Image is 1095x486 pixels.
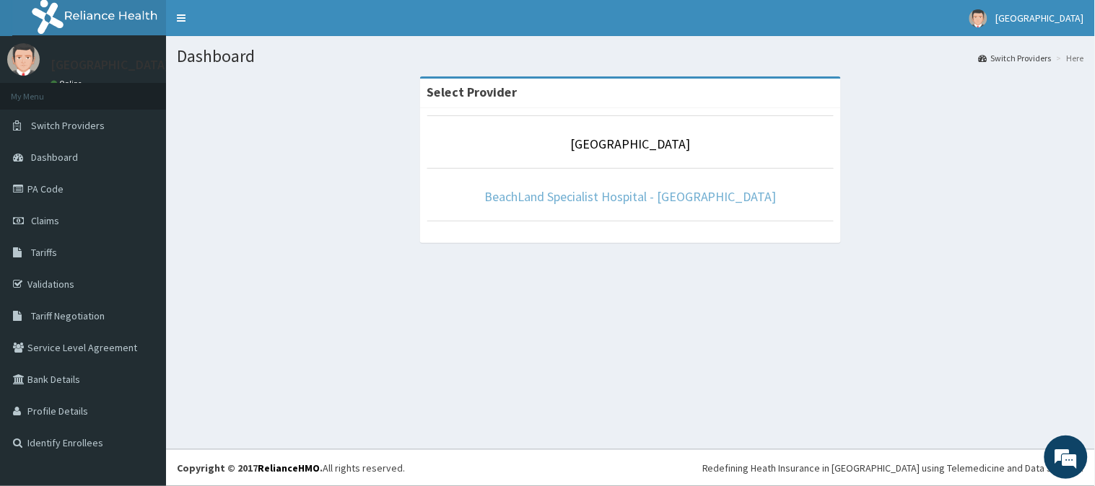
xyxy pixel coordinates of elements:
span: Dashboard [31,151,78,164]
h1: Dashboard [177,47,1084,66]
span: Tariffs [31,246,57,259]
li: Here [1053,52,1084,64]
div: Redefining Heath Insurance in [GEOGRAPHIC_DATA] using Telemedicine and Data Science! [702,461,1084,475]
strong: Copyright © 2017 . [177,461,323,474]
span: Claims [31,214,59,227]
span: Tariff Negotiation [31,309,105,322]
a: RelianceHMO [258,461,320,474]
img: User Image [7,43,40,76]
a: Switch Providers [979,52,1052,64]
img: User Image [969,9,987,27]
a: [GEOGRAPHIC_DATA] [571,136,691,152]
span: Switch Providers [31,119,105,132]
p: [GEOGRAPHIC_DATA] [51,58,170,71]
footer: All rights reserved. [166,449,1095,486]
span: [GEOGRAPHIC_DATA] [996,12,1084,25]
a: Online [51,79,85,89]
strong: Select Provider [427,84,518,100]
a: BeachLand Specialist Hospital - [GEOGRAPHIC_DATA] [484,188,777,205]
